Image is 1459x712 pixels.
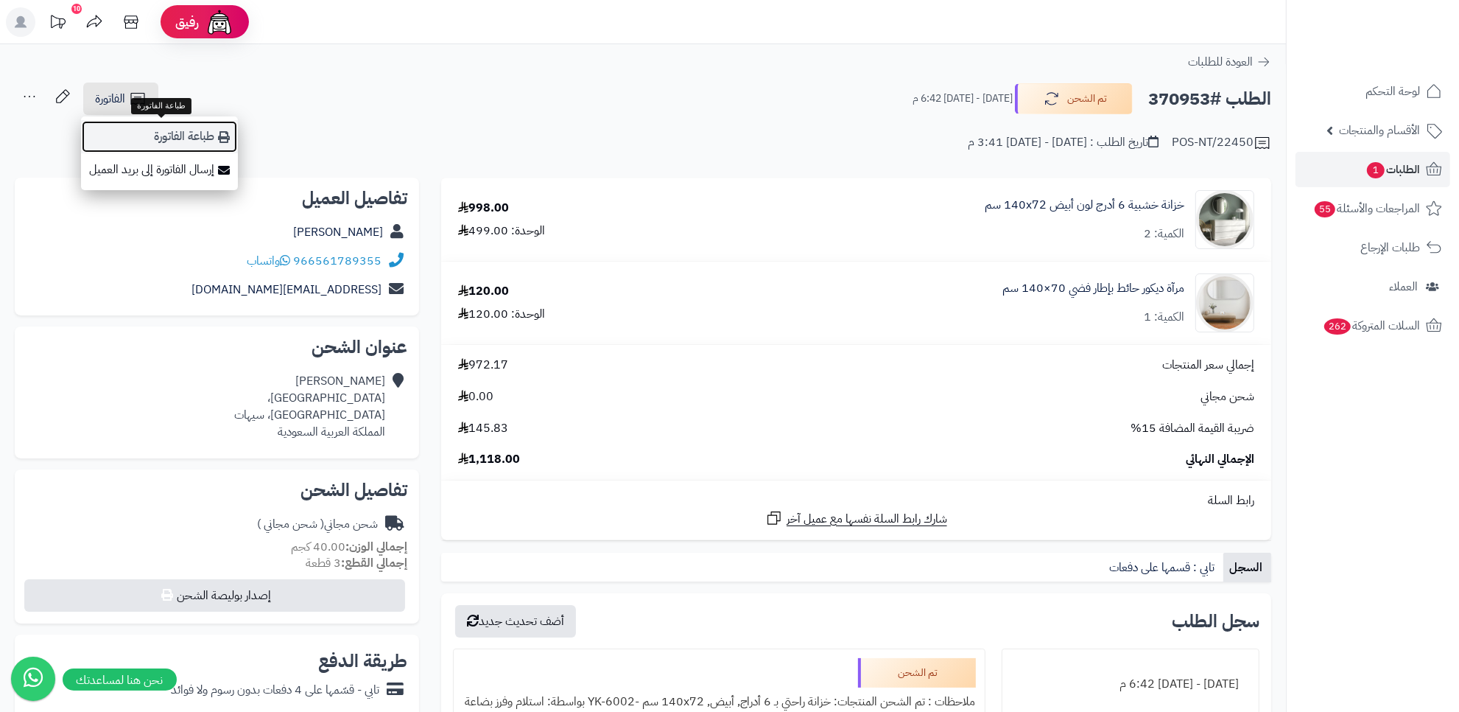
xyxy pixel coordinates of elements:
[1144,226,1184,242] div: الكمية: 2
[1196,273,1254,332] img: 1753786058-1-90x90.jpg
[1015,83,1133,114] button: تم الشحن
[71,4,82,14] div: 10
[341,554,407,572] strong: إجمالي القطع:
[1365,159,1420,180] span: الطلبات
[458,306,545,323] div: الوحدة: 120.00
[1359,36,1445,67] img: logo-2.png
[293,223,383,241] a: [PERSON_NAME]
[1188,53,1271,71] a: العودة للطلبات
[1295,74,1450,109] a: لوحة التحكم
[1103,553,1223,582] a: تابي : قسمها على دفعات
[1389,276,1418,297] span: العملاء
[765,509,947,528] a: شارك رابط السلة نفسها مع عميل آخر
[83,83,158,115] a: الفاتورة
[913,91,1013,106] small: [DATE] - [DATE] 6:42 م
[171,682,379,699] div: تابي - قسّمها على 4 دفعات بدون رسوم ولا فوائد
[1323,315,1420,336] span: السلات المتروكة
[1339,120,1420,141] span: الأقسام والمنتجات
[447,492,1265,509] div: رابط السلة
[1295,230,1450,265] a: طلبات الإرجاع
[1002,280,1184,297] a: مرآة ديكور حائط بإطار فضي 70×140 سم
[1295,152,1450,187] a: الطلبات1
[458,200,509,217] div: 998.00
[1315,201,1335,217] span: 55
[858,658,976,688] div: تم الشحن
[1172,612,1259,630] h3: سجل الطلب
[257,516,378,533] div: شحن مجاني
[458,451,520,468] span: 1,118.00
[1131,420,1254,437] span: ضريبة القيمة المضافة 15%
[293,252,382,270] a: 966561789355
[1324,318,1351,335] span: 262
[345,538,407,556] strong: إجمالي الوزن:
[131,98,191,114] div: طباعة الفاتورة
[458,357,508,374] span: 972.17
[968,134,1159,151] div: تاريخ الطلب : [DATE] - [DATE] 3:41 م
[455,605,576,638] button: أضف تحديث جديد
[1196,190,1254,249] img: 1746709299-1702541934053-68567865785768-1000x1000-90x90.jpg
[1295,269,1450,304] a: العملاء
[24,579,405,612] button: إصدار بوليصة الشحن
[1200,388,1254,405] span: شحن مجاني
[1360,237,1420,258] span: طلبات الإرجاع
[458,283,509,300] div: 120.00
[27,189,407,207] h2: تفاصيل العميل
[1186,451,1254,468] span: الإجمالي النهائي
[291,538,407,556] small: 40.00 كجم
[205,7,234,37] img: ai-face.png
[1011,670,1251,699] div: [DATE] - [DATE] 6:42 م
[27,481,407,499] h2: تفاصيل الشحن
[318,652,407,670] h2: طريقة الدفع
[1295,308,1450,343] a: السلات المتروكة262
[234,373,385,440] div: [PERSON_NAME] [GEOGRAPHIC_DATA]، [GEOGRAPHIC_DATA]، سيهات المملكة العربية السعودية
[1313,198,1420,219] span: المراجعات والأسئلة
[1367,162,1385,178] span: 1
[1144,309,1184,326] div: الكمية: 1
[1148,84,1271,114] h2: الطلب #370953
[985,197,1184,214] a: خزانة خشبية 6 أدرج لون أبيض 140x72 سم
[1295,191,1450,226] a: المراجعات والأسئلة55
[81,120,238,153] a: طباعة الفاتورة
[306,554,407,572] small: 3 قطعة
[175,13,199,31] span: رفيق
[1172,134,1271,152] div: POS-NT/22450
[95,90,125,108] span: الفاتورة
[458,388,493,405] span: 0.00
[247,252,290,270] a: واتساب
[1188,53,1253,71] span: العودة للطلبات
[27,338,407,356] h2: عنوان الشحن
[1365,81,1420,102] span: لوحة التحكم
[39,7,76,41] a: تحديثات المنصة
[1223,553,1271,582] a: السجل
[81,153,238,186] a: إرسال الفاتورة إلى بريد العميل
[191,281,382,299] a: [EMAIL_ADDRESS][DOMAIN_NAME]
[257,515,324,533] span: ( شحن مجاني )
[458,223,545,240] div: الوحدة: 499.00
[787,511,947,528] span: شارك رابط السلة نفسها مع عميل آخر
[1162,357,1254,374] span: إجمالي سعر المنتجات
[458,420,508,437] span: 145.83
